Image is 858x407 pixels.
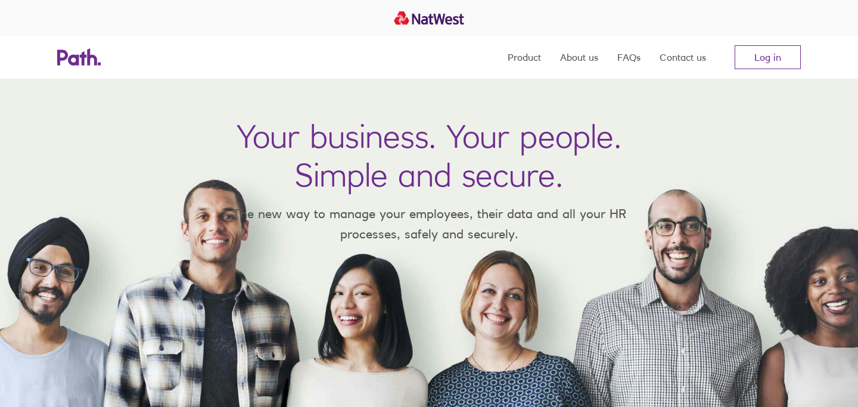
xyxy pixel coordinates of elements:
[617,36,641,79] a: FAQs
[660,36,706,79] a: Contact us
[237,117,621,194] h1: Your business. Your people. Simple and secure.
[735,45,801,69] a: Log in
[560,36,598,79] a: About us
[214,204,643,244] p: The new way to manage your employees, their data and all your HR processes, safely and securely.
[508,36,541,79] a: Product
